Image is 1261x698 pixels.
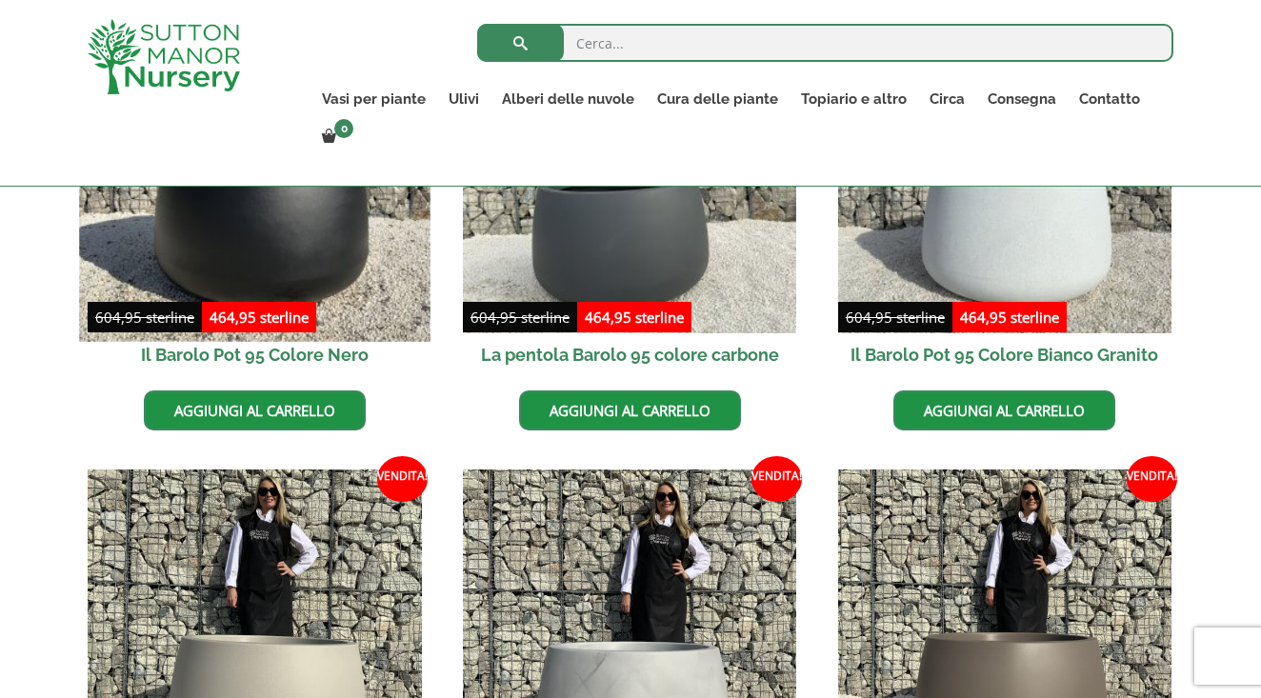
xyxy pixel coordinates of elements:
[95,308,194,327] bdi: 604,95 sterline
[976,86,1068,112] a: Consegna
[1068,86,1151,112] a: Contatto
[1127,456,1177,502] span: VENDITA!
[893,390,1115,430] a: Aggiungi al carrello: “The Barolo Pot 95 Color White Granite”
[144,390,366,430] a: Aggiungi al carrello: “The Barolo Pot 95 Colour Black”
[751,456,802,502] span: VENDITA!
[334,119,353,138] span: 0
[490,86,646,112] a: Alberi delle nuvole
[310,86,437,112] a: Vasi per piante
[210,308,309,327] bdi: 464,95 sterline
[88,333,422,376] h2: Il Barolo Pot 95 Colore Nero
[790,86,918,112] a: Topiario e altro
[310,124,359,150] a: 0
[585,308,684,327] bdi: 464,95 sterline
[838,333,1172,376] h2: Il Barolo Pot 95 Colore Bianco Granito
[646,86,790,112] a: Cura delle piante
[463,333,797,376] h2: La pentola Barolo 95 colore carbone
[470,308,570,327] bdi: 604,95 sterline
[377,456,428,502] span: VENDITA!
[88,19,240,94] img: Logo
[918,86,976,112] a: Circa
[960,308,1059,327] bdi: 464,95 sterline
[437,86,490,112] a: Ulivi
[846,308,945,327] bdi: 604,95 sterline
[519,390,741,430] a: Aggiungi al carrello: “The Barolo Pot 95 Color Charcoal”
[477,24,1173,62] input: Cerca...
